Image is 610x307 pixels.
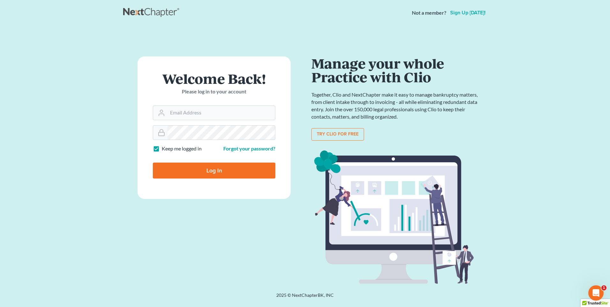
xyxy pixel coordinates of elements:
h1: Manage your whole Practice with Clio [311,56,480,84]
img: clio_bg-1f7fd5e12b4bb4ecf8b57ca1a7e67e4ff233b1f5529bdf2c1c242739b0445cb7.svg [311,148,480,287]
input: Email Address [167,106,275,120]
p: Please log in to your account [153,88,275,95]
p: Together, Clio and NextChapter make it easy to manage bankruptcy matters, from client intake thro... [311,91,480,120]
h1: Welcome Back! [153,72,275,85]
label: Keep me logged in [162,145,202,152]
strong: Not a member? [412,9,446,17]
a: Try clio for free [311,128,364,141]
input: Log In [153,163,275,179]
div: 2025 © NextChapterBK, INC [123,292,487,303]
span: 1 [601,285,606,290]
a: Forgot your password? [223,145,275,151]
a: Sign up [DATE]! [449,10,487,15]
iframe: Intercom live chat [588,285,604,301]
